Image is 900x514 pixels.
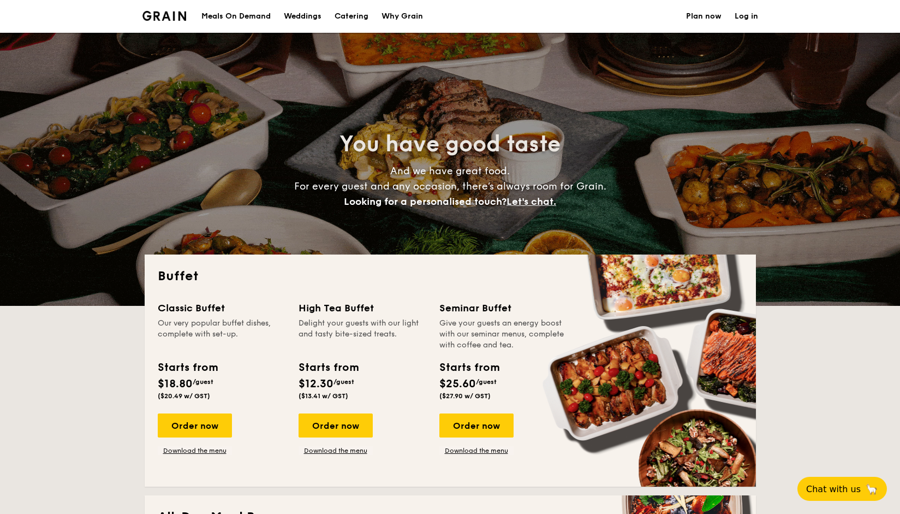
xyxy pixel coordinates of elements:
[299,300,426,316] div: High Tea Buffet
[439,377,476,391] span: $25.60
[294,165,606,208] span: And we have great food. For every guest and any occasion, there’s always room for Grain.
[158,268,743,285] h2: Buffet
[344,196,506,208] span: Looking for a personalised touch?
[439,413,514,438] div: Order now
[299,359,358,376] div: Starts from
[142,11,187,21] img: Grain
[158,446,232,455] a: Download the menu
[158,300,285,316] div: Classic Buffet
[158,377,193,391] span: $18.80
[158,359,217,376] div: Starts from
[806,484,861,494] span: Chat with us
[865,483,878,495] span: 🦙
[439,318,567,351] div: Give your guests an energy boost with our seminar menus, complete with coffee and tea.
[299,413,373,438] div: Order now
[439,359,499,376] div: Starts from
[158,392,210,400] span: ($20.49 w/ GST)
[299,392,348,400] span: ($13.41 w/ GST)
[339,131,561,157] span: You have good taste
[193,378,213,386] span: /guest
[158,318,285,351] div: Our very popular buffet dishes, complete with set-up.
[299,377,333,391] span: $12.30
[333,378,354,386] span: /guest
[142,11,187,21] a: Logotype
[476,378,497,386] span: /guest
[439,446,514,455] a: Download the menu
[439,300,567,316] div: Seminar Buffet
[299,446,373,455] a: Download the menu
[299,318,426,351] div: Delight your guests with our light and tasty bite-sized treats.
[506,196,556,208] span: Let's chat.
[797,477,887,501] button: Chat with us🦙
[439,392,491,400] span: ($27.90 w/ GST)
[158,413,232,438] div: Order now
